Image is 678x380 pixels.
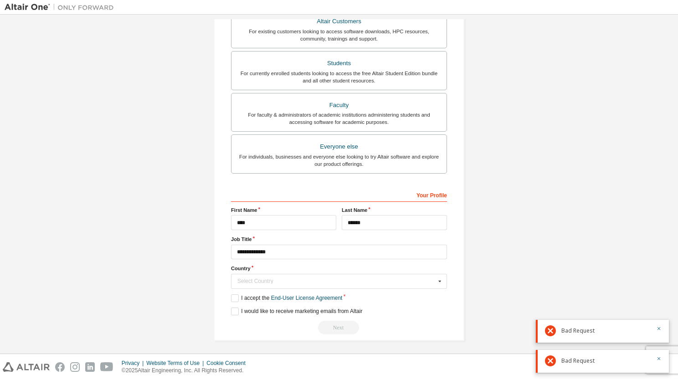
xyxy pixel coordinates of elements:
div: Read and acccept EULA to continue [231,321,447,334]
label: Last Name [342,206,447,214]
a: End-User License Agreement [271,295,343,301]
div: Privacy [122,359,146,367]
label: I would like to receive marketing emails from Altair [231,308,362,315]
label: I accept the [231,294,342,302]
img: Altair One [5,3,118,12]
div: Select Country [237,278,436,284]
img: instagram.svg [70,362,80,372]
div: For individuals, businesses and everyone else looking to try Altair software and explore our prod... [237,153,441,168]
div: Faculty [237,99,441,112]
span: Bad Request [561,327,595,334]
img: linkedin.svg [85,362,95,372]
div: Website Terms of Use [146,359,206,367]
div: Cookie Consent [206,359,251,367]
div: Altair Customers [237,15,441,28]
div: For faculty & administrators of academic institutions administering students and accessing softwa... [237,111,441,126]
div: For existing customers looking to access software downloads, HPC resources, community, trainings ... [237,28,441,42]
div: Everyone else [237,140,441,153]
div: For currently enrolled students looking to access the free Altair Student Edition bundle and all ... [237,70,441,84]
span: Bad Request [561,357,595,365]
label: Country [231,265,447,272]
label: First Name [231,206,336,214]
label: Job Title [231,236,447,243]
img: altair_logo.svg [3,362,50,372]
div: Students [237,57,441,70]
div: Your Profile [231,187,447,202]
p: © 2025 Altair Engineering, Inc. All Rights Reserved. [122,367,251,375]
img: facebook.svg [55,362,65,372]
img: youtube.svg [100,362,113,372]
